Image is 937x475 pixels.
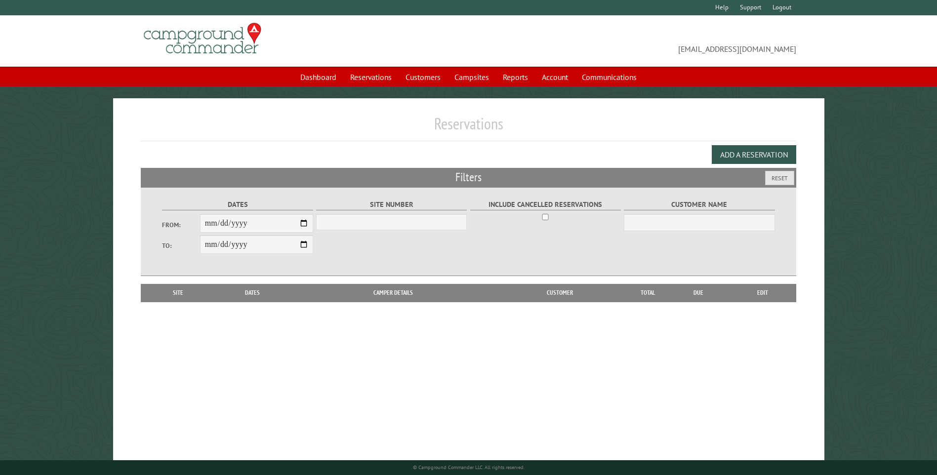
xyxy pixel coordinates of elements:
[400,68,447,86] a: Customers
[536,68,574,86] a: Account
[497,68,534,86] a: Reports
[712,145,796,164] button: Add a Reservation
[146,284,210,302] th: Site
[470,199,621,210] label: Include Cancelled Reservations
[469,27,796,55] span: [EMAIL_ADDRESS][DOMAIN_NAME]
[344,68,398,86] a: Reservations
[141,19,264,58] img: Campground Commander
[141,168,796,187] h2: Filters
[162,241,200,250] label: To:
[141,114,796,141] h1: Reservations
[448,68,495,86] a: Campsites
[162,220,200,230] label: From:
[667,284,730,302] th: Due
[628,284,667,302] th: Total
[730,284,796,302] th: Edit
[295,284,491,302] th: Camper Details
[413,464,525,471] small: © Campground Commander LLC. All rights reserved.
[491,284,628,302] th: Customer
[162,199,313,210] label: Dates
[210,284,295,302] th: Dates
[294,68,342,86] a: Dashboard
[576,68,643,86] a: Communications
[624,199,774,210] label: Customer Name
[316,199,467,210] label: Site Number
[765,171,794,185] button: Reset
